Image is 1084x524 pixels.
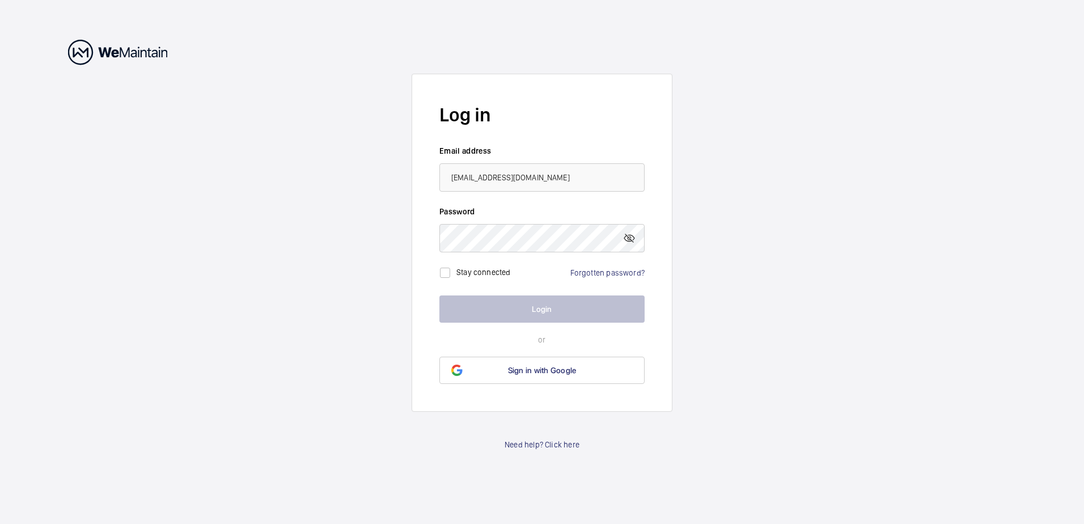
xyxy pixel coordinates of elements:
[570,268,645,277] a: Forgotten password?
[456,268,511,277] label: Stay connected
[439,206,645,217] label: Password
[439,163,645,192] input: Your email address
[508,366,577,375] span: Sign in with Google
[439,102,645,128] h2: Log in
[505,439,579,450] a: Need help? Click here
[439,145,645,157] label: Email address
[439,334,645,345] p: or
[439,295,645,323] button: Login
